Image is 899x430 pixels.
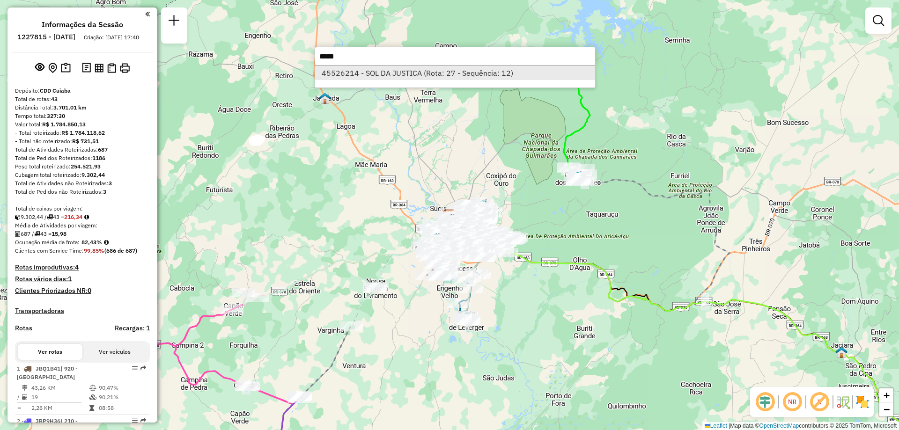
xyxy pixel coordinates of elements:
[42,121,86,128] strong: R$ 1.784.850,13
[759,423,799,429] a: OpenStreetMap
[72,138,99,145] strong: R$ 731,51
[15,287,150,295] h4: Clientes Priorizados NR:
[36,365,60,372] span: JBQ1B41
[15,129,150,137] div: - Total roteirizado:
[47,112,65,119] strong: 327:30
[879,388,893,402] a: Zoom in
[15,231,21,237] i: Total de Atividades
[89,394,96,400] i: % de utilização da cubagem
[71,163,101,170] strong: 254.521,93
[81,239,102,246] strong: 82,43%
[15,179,150,188] div: Total de Atividades não Roteirizadas:
[52,230,66,237] strong: 15,98
[461,312,473,324] img: PA - Barão de Melgaço
[15,307,150,315] h4: Transportadoras
[808,391,831,413] span: Exibir rótulo
[80,61,93,75] button: Logs desbloquear sessão
[15,221,150,230] div: Média de Atividades por viagem:
[145,8,150,19] a: Clique aqui para minimizar o painel
[47,214,53,220] i: Total de rotas
[98,146,108,153] strong: 687
[15,137,150,146] div: - Total não roteirizado:
[31,383,89,393] td: 43,26 KM
[15,263,150,271] h4: Rotas improdutivas:
[430,233,442,245] img: WCL Várzea Grande
[729,423,730,429] span: |
[31,403,89,413] td: 2,28 KM
[22,394,28,400] i: Total de Atividades
[98,383,146,393] td: 90,47%
[40,87,71,94] strong: CDD Cuiaba
[80,33,143,42] div: Criação: [DATE] 17:40
[105,61,118,75] button: Visualizar Romaneio
[15,188,150,196] div: Total de Pedidos não Roteirizados:
[15,275,150,283] h4: Rotas vários dias:
[15,112,150,120] div: Tempo total:
[53,104,87,111] strong: 3.701,01 km
[81,171,105,178] strong: 9.302,44
[15,146,150,154] div: Total de Atividades Roteirizadas:
[781,391,803,413] span: Ocultar NR
[103,188,106,195] strong: 3
[46,61,59,75] button: Centralizar mapa no depósito ou ponto de apoio
[319,92,331,104] img: RT PA - Jangada
[89,385,96,391] i: % de utilização do peso
[855,394,870,409] img: Exibir/Ocultar setores
[104,247,137,254] strong: (686 de 687)
[18,344,82,360] button: Ver rotas
[15,120,150,129] div: Valor total:
[31,393,89,402] td: 19
[15,230,150,238] div: 687 / 43 =
[15,324,32,332] a: Rotas
[42,20,123,29] h4: Informações da Sessão
[88,286,91,295] strong: 0
[17,403,22,413] td: =
[17,393,22,402] td: /
[754,391,776,413] span: Ocultar deslocamento
[442,210,454,222] img: AS - CUIABA
[59,61,73,75] button: Painel de Sugestão
[443,209,456,221] img: CDD Cuiaba
[455,201,479,211] div: Atividade não roteirizada - ERLANE PEREIRA DOS S
[884,403,890,415] span: −
[15,239,80,246] span: Ocupação média da frota:
[93,61,105,74] button: Visualizar relatório de Roteirização
[477,199,489,211] img: WCL Morada da Serra III
[33,60,46,75] button: Exibir sessão original
[51,95,58,102] strong: 43
[15,214,21,220] i: Cubagem total roteirizado
[15,103,150,112] div: Distância Total:
[61,129,105,136] strong: R$ 1.784.118,62
[468,209,492,219] div: Atividade não roteirizada - JOSE FRANCISCO
[22,385,28,391] i: Distância Total
[15,213,150,221] div: 9.302,44 / 43 =
[835,346,847,358] img: PA - Jaciara
[315,66,595,80] li: [object Object]
[118,61,132,75] button: Imprimir Rotas
[15,95,150,103] div: Total de rotas:
[132,418,138,423] em: Opções
[84,214,89,220] i: Meta Caixas/viagem: 224,22 Diferença: -7,88
[36,417,60,424] span: JBP9H36
[84,247,104,254] strong: 99,85%
[879,402,893,416] a: Zoom out
[15,204,150,213] div: Total de caixas por viagem:
[109,180,112,187] strong: 3
[115,324,150,332] h4: Recargas: 1
[17,33,75,41] h6: 1227815 - [DATE]
[442,237,454,249] img: 109 UDC Light Várzea Grande
[98,403,146,413] td: 08:58
[572,171,584,183] img: PA - Chapada dos guimarães
[75,263,79,271] strong: 4
[64,213,82,220] strong: 216,34
[705,423,727,429] a: Leaflet
[702,422,899,430] div: Map data © contributors,© 2025 TomTom, Microsoft
[445,213,457,226] img: Cuiabá FAD
[869,11,888,30] a: Exibir filtros
[89,405,94,411] i: Tempo total em rota
[92,154,105,161] strong: 1186
[470,207,493,217] div: Atividade não roteirizada - 50.079.016 FERNANDO BORGES CAPELLI
[15,162,150,171] div: Peso total roteirizado:
[34,231,40,237] i: Total de rotas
